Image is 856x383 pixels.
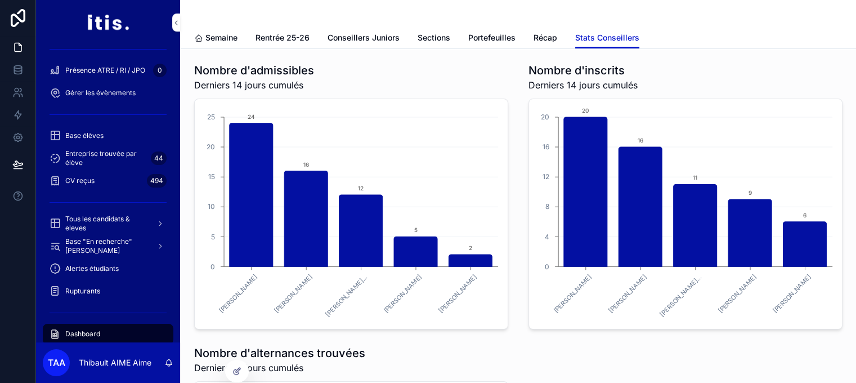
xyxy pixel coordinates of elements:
p: Thibault AIME Aime [79,357,151,368]
tspan: 20 [541,113,549,121]
span: Tous les candidats & eleves [65,215,147,233]
span: CV reçus [65,176,95,185]
div: 494 [147,174,167,188]
a: Entreprise trouvée par élève44 [43,148,173,168]
a: Base élèves [43,126,173,146]
tspan: 20 [207,142,215,151]
tspan: 8 [545,202,549,211]
span: Derniers 14 jours cumulés [528,78,638,92]
div: chart [536,106,835,322]
a: CV reçus494 [43,171,173,191]
div: 44 [151,152,167,165]
text: 2 [468,244,472,251]
span: Sections [418,32,450,43]
text: 11 [693,174,697,181]
a: Base "En recherche" [PERSON_NAME] [43,236,173,256]
span: Dashboard [65,329,100,339]
text: [PERSON_NAME] [217,273,259,315]
a: Dashboard [43,324,173,344]
h1: Nombre d'admissibles [194,63,314,78]
span: Gérer les évènements [65,88,136,97]
text: 9 [748,189,751,196]
text: 16 [637,137,643,144]
a: Présence ATRE / RI / JPO0 [43,60,173,81]
tspan: 12 [543,172,549,181]
text: [PERSON_NAME] [771,273,813,315]
text: [PERSON_NAME] [716,273,758,315]
tspan: 0 [545,262,549,271]
span: Entreprise trouvée par élève [65,149,146,167]
img: App logo [87,14,129,32]
text: 20 [582,107,589,114]
a: Portefeuilles [468,28,516,50]
a: Sections [418,28,450,50]
text: [PERSON_NAME] [437,273,478,315]
span: Présence ATRE / RI / JPO [65,66,145,75]
div: chart [201,106,501,322]
div: 0 [153,64,167,77]
span: Rentrée 25-26 [256,32,310,43]
div: scrollable content [36,45,180,342]
text: [PERSON_NAME]... [658,273,703,318]
a: Conseillers Juniors [328,28,400,50]
text: [PERSON_NAME] [272,273,313,315]
span: Portefeuilles [468,32,516,43]
text: 24 [247,113,254,120]
a: Rupturants [43,281,173,301]
span: Derniers 14 jours cumulés [194,361,365,375]
h1: Nombre d'inscrits [528,63,638,78]
a: Semaine [194,28,237,50]
a: Récap [534,28,557,50]
span: Rupturants [65,287,100,296]
tspan: 25 [207,113,215,121]
text: 12 [358,185,364,191]
span: TAA [48,356,65,369]
a: Tous les candidats & eleves [43,213,173,234]
tspan: 16 [543,142,549,151]
span: Semaine [205,32,237,43]
span: Alertes étudiants [65,264,119,273]
a: Alertes étudiants [43,259,173,279]
span: Stats Conseillers [575,32,639,43]
span: Derniers 14 jours cumulés [194,78,314,92]
h1: Nombre d'alternances trouvées [194,345,365,361]
text: 5 [414,226,417,233]
tspan: 10 [208,202,215,211]
a: Stats Conseillers [575,28,639,49]
span: Récap [534,32,557,43]
tspan: 15 [208,172,215,181]
text: [PERSON_NAME] [606,273,648,315]
text: [PERSON_NAME] [382,273,423,315]
text: 6 [803,212,806,219]
text: 16 [303,161,308,167]
span: Conseillers Juniors [328,32,400,43]
a: Gérer les évènements [43,83,173,103]
tspan: 0 [210,262,215,271]
text: [PERSON_NAME]... [324,273,369,318]
a: Rentrée 25-26 [256,28,310,50]
text: [PERSON_NAME] [552,273,593,315]
span: Base élèves [65,131,104,140]
span: Base "En recherche" [PERSON_NAME] [65,237,147,255]
tspan: 5 [211,232,215,241]
tspan: 4 [545,232,549,241]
